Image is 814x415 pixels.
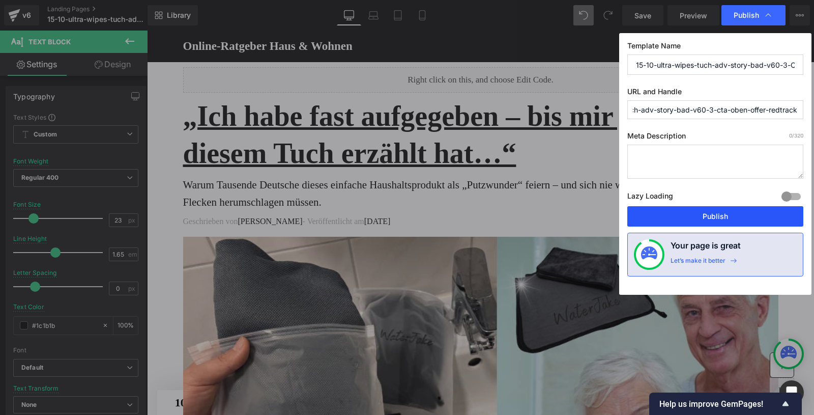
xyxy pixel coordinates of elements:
[659,398,792,410] button: Show survey - Help us improve GemPages!
[36,70,617,139] u: „Ich habe fast aufgegeben – bis mir jemand von diesem Tuch erzählt hat…“
[641,246,657,263] img: onboarding-status.svg
[36,8,326,23] h2: Online-Ratgeber Haus & Wohnen
[341,8,631,20] p: Advertorial
[627,206,803,227] button: Publish
[671,257,725,270] div: Let’s make it better
[91,186,155,195] font: [PERSON_NAME]
[789,132,803,139] span: /320
[789,132,792,139] span: 0
[217,186,244,195] span: [DATE]
[36,146,631,181] p: Warum Tausende Deutsche dieses einfache Haushaltsprodukt als „Putzwunder“ feiern – und sich nie w...
[627,41,803,54] label: Template Name
[627,189,673,206] label: Lazy Loading
[659,399,779,409] span: Help us improve GemPages!
[671,239,741,257] h4: Your page is great
[734,11,759,20] span: Publish
[36,185,631,197] p: Geschrieben von - Veröffentlicht am
[779,380,804,405] div: Open Intercom Messenger
[627,131,803,145] label: Meta Description
[627,87,803,100] label: URL and Handle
